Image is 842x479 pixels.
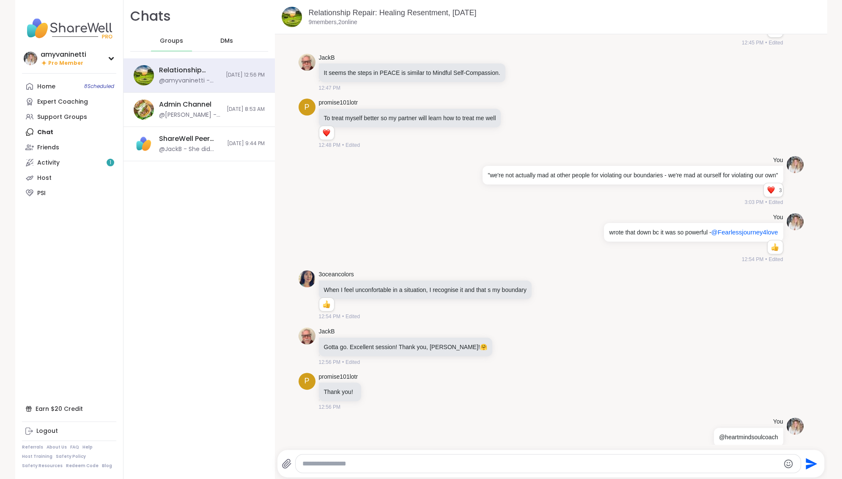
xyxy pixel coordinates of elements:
a: Host [22,170,116,185]
span: 12:47 PM [319,84,340,92]
p: 9 members, 2 online [309,18,357,27]
div: Reaction list [768,240,782,254]
span: • [342,358,344,366]
div: Reaction list [319,298,334,311]
p: To treat myself better so my partner will learn how to treat me well [324,114,496,122]
p: "we're not actually mad at other people for violating our boundaries - we're mad at ourself for v... [488,171,778,179]
span: Edited [346,141,360,149]
p: It seems the steps in PEACE is similar to Mindful Self-Compassion. [324,69,500,77]
img: ShareWell Nav Logo [22,14,116,43]
a: JackB [319,54,335,62]
a: Logout [22,424,116,439]
div: amyvaninetti [41,50,86,59]
span: 12:56 PM [319,403,340,411]
span: 12:56 PM [319,358,340,366]
div: Home [37,83,55,91]
div: Logout [36,427,58,435]
a: Safety Resources [22,463,63,469]
img: amyvaninetti [24,52,37,65]
div: @amyvaninetti - @heartmindsoulcoach [159,77,221,85]
span: Edited [346,313,360,320]
div: @JackB - She did great! 🤗 [159,145,222,154]
span: 🤗 [480,344,487,350]
div: Reaction list [764,183,779,197]
span: • [342,313,344,320]
a: Friends [22,140,116,155]
span: p [304,102,309,113]
span: 1 [110,159,111,166]
a: Home8Scheduled [22,79,116,94]
span: 12:54 PM [742,256,763,263]
div: Earn $20 Credit [22,401,116,416]
a: 3oceancolors [319,270,354,279]
a: Redeem Code [66,463,99,469]
div: Host [37,174,52,182]
div: Relationship Repair: Healing Resentment, [DATE] [159,66,221,75]
span: 3:03 PM [745,198,764,206]
img: https://sharewell-space-live.sfo3.digitaloceanspaces.com/user-generated/301ae018-da57-4553-b36b-2... [787,418,804,435]
span: Edited [768,198,783,206]
h4: You [773,213,783,222]
span: 8 Scheduled [84,83,114,90]
a: Blog [102,463,112,469]
a: Expert Coaching [22,94,116,109]
a: Activity1 [22,155,116,170]
textarea: Type your message [302,460,779,468]
span: DMs [220,37,233,45]
img: https://sharewell-space-live.sfo3.digitaloceanspaces.com/user-generated/3c5f9f08-1677-4a94-921c-3... [299,328,315,344]
div: ShareWell Peer Council [159,134,222,143]
a: Help [82,444,93,450]
h4: You [773,418,783,426]
div: Admin Channel [159,100,211,109]
img: Relationship Repair: Healing Resentment, Oct 09 [282,7,302,27]
img: Admin Channel [134,99,154,120]
button: Send [801,454,820,473]
p: Gotta go. Excellent session! Thank you, [PERSON_NAME]! [324,343,487,351]
button: Reactions: like [770,244,779,251]
img: https://sharewell-space-live.sfo3.digitaloceanspaces.com/user-generated/301ae018-da57-4553-b36b-2... [787,213,804,230]
span: p [304,375,309,387]
button: Emoji picker [783,459,793,469]
img: https://sharewell-space-live.sfo3.digitaloceanspaces.com/user-generated/3c5f9f08-1677-4a94-921c-3... [299,54,315,71]
span: @Fearlessjourney4love [711,228,778,236]
a: About Us [47,444,67,450]
span: • [342,141,344,149]
div: Activity [37,159,60,167]
a: FAQ [70,444,79,450]
a: Safety Policy [56,454,86,460]
div: Expert Coaching [37,98,88,106]
button: Reactions: like [322,301,331,308]
div: Reaction list [319,126,334,140]
a: Support Groups [22,109,116,124]
span: 3 [779,187,783,194]
span: Groups [160,37,183,45]
span: 12:45 PM [742,39,763,47]
img: Relationship Repair: Healing Resentment, Oct 09 [134,65,154,85]
div: Friends [37,143,59,152]
button: Reactions: love [322,129,331,136]
p: When I feel unconfortable in a situation, I recognise it and that s my boundary [324,286,527,294]
p: wrote that down bc it was so powerful - [609,228,778,237]
span: 12:48 PM [319,141,340,149]
img: ShareWell Peer Council [134,134,154,154]
a: JackB [319,328,335,336]
span: • [765,198,767,206]
div: PSI [37,189,46,198]
h4: You [773,156,783,165]
span: Edited [346,358,360,366]
span: [DATE] 12:56 PM [226,72,265,79]
a: promise101lotr [319,99,358,107]
a: Host Training [22,454,52,460]
p: Thank you! [324,388,356,396]
a: Relationship Repair: Healing Resentment, [DATE] [309,8,477,17]
button: Reactions: love [766,187,775,193]
span: Pro Member [48,60,83,67]
span: [DATE] 9:44 PM [227,140,265,147]
span: Edited [768,256,783,263]
span: • [765,39,767,47]
span: 12:54 PM [319,313,340,320]
p: @heartmindsoulcoach [719,433,778,441]
a: PSI [22,185,116,201]
div: @[PERSON_NAME] - Edited edited [159,111,222,119]
span: • [765,256,767,263]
